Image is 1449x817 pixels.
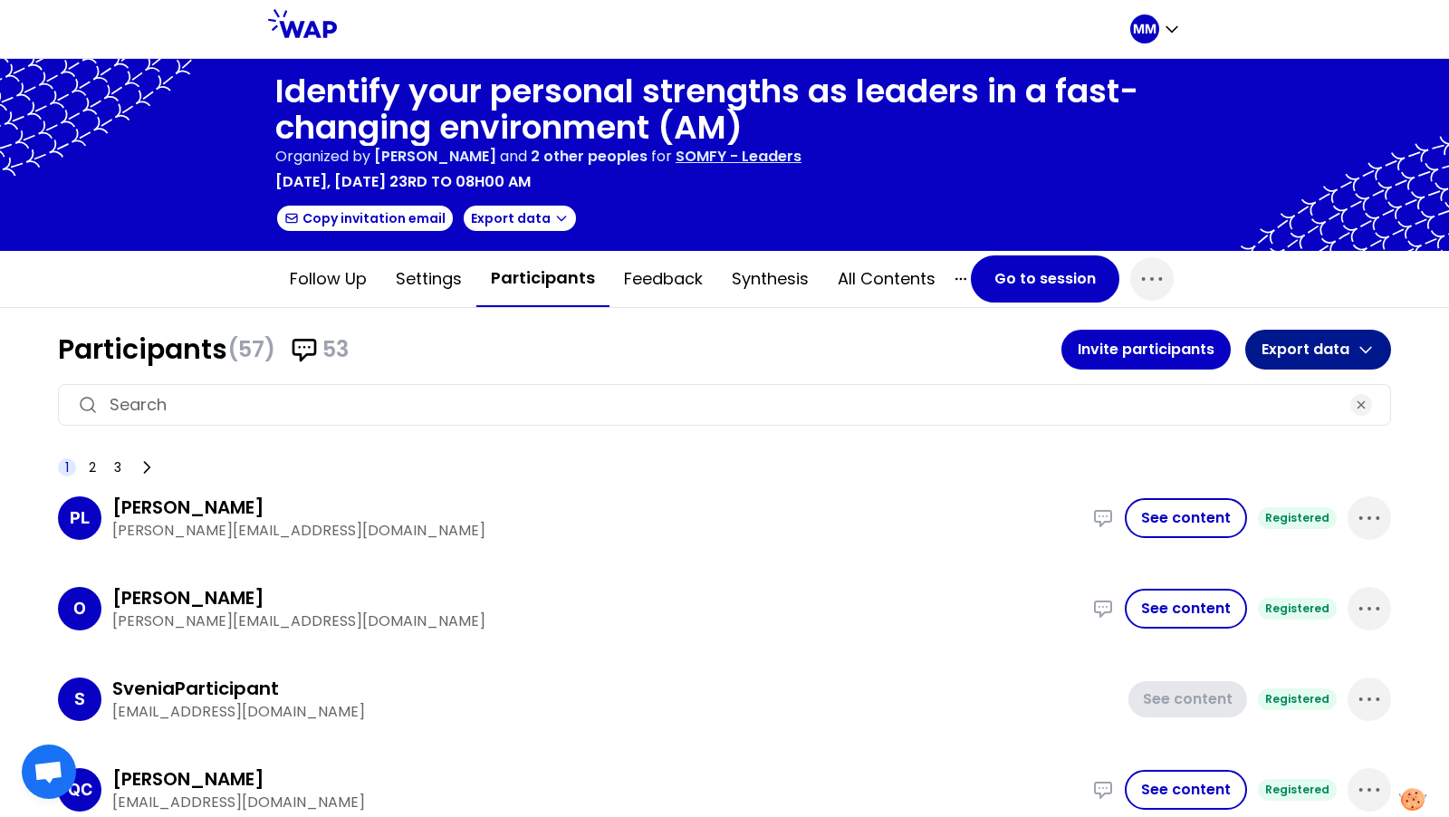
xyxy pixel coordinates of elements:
[58,333,1061,366] h1: Participants
[1133,20,1156,38] p: MM
[112,610,1081,632] p: [PERSON_NAME][EMAIL_ADDRESS][DOMAIN_NAME]
[717,252,823,306] button: Synthesis
[112,792,1081,813] p: [EMAIL_ADDRESS][DOMAIN_NAME]
[1258,507,1337,529] div: Registered
[68,777,92,803] p: QC
[374,146,496,167] span: [PERSON_NAME]
[1130,14,1181,43] button: MM
[112,585,264,610] h3: [PERSON_NAME]
[275,73,1174,146] h1: Identify your personal strengths as leaders in a fast-changing environment (AM)
[275,204,455,233] button: Copy invitation email
[1258,688,1337,710] div: Registered
[676,146,801,168] p: SOMFY - Leaders
[531,146,648,167] span: 2 other peoples
[1245,330,1391,370] button: Export data
[22,745,76,799] div: Ouvrir le chat
[112,520,1081,542] p: [PERSON_NAME][EMAIL_ADDRESS][DOMAIN_NAME]
[112,766,264,792] h3: [PERSON_NAME]
[227,335,275,364] span: (57)
[609,252,717,306] button: Feedback
[74,687,85,712] p: S
[1125,589,1247,629] button: See content
[823,252,950,306] button: All contents
[65,458,69,476] span: 1
[322,335,349,364] span: 53
[1258,779,1337,801] div: Registered
[651,146,672,168] p: for
[275,146,370,168] p: Organized by
[112,701,1118,723] p: [EMAIL_ADDRESS][DOMAIN_NAME]
[275,252,381,306] button: Follow up
[1125,770,1247,810] button: See content
[73,596,86,621] p: O
[374,146,648,168] p: and
[1125,498,1247,538] button: See content
[1128,681,1247,717] button: See content
[1061,330,1231,370] button: Invite participants
[112,495,264,520] h3: [PERSON_NAME]
[381,252,476,306] button: Settings
[89,458,96,476] span: 2
[1258,598,1337,620] div: Registered
[275,171,531,193] p: [DATE], [DATE] 23rd to 08h00 am
[70,505,90,531] p: PL
[971,255,1119,303] button: Go to session
[114,458,121,476] span: 3
[112,676,279,701] h3: SveniaParticipant
[462,204,578,233] button: Export data
[110,392,1339,418] input: Search
[476,251,609,307] button: Participants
